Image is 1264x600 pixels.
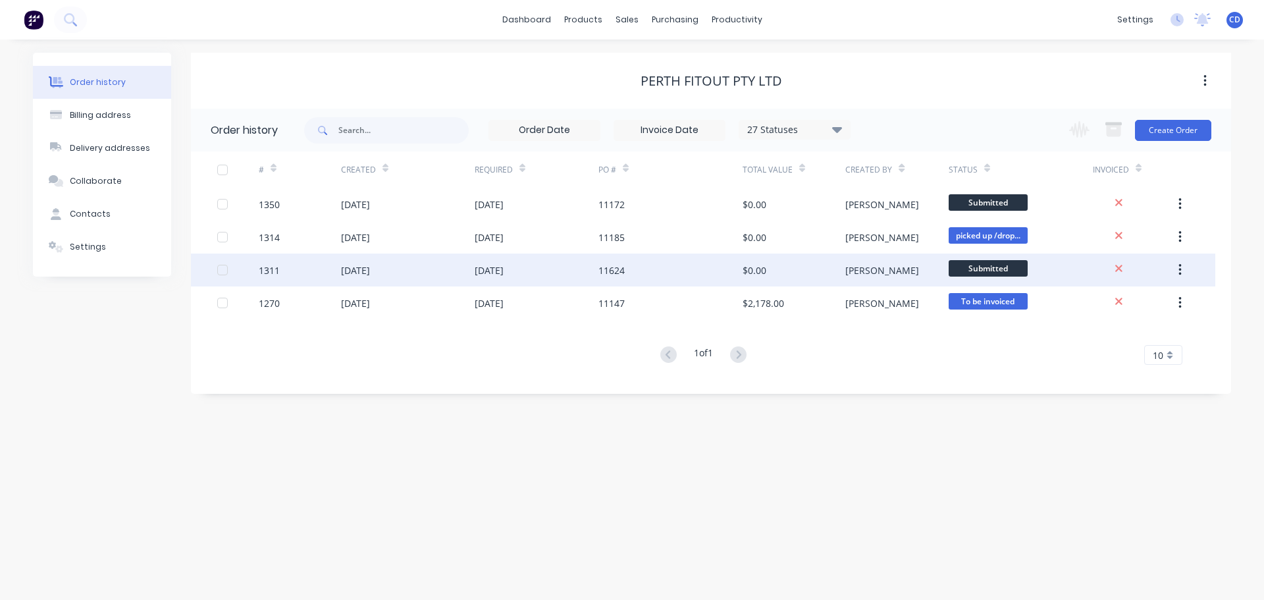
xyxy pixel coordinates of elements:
div: # [259,151,341,188]
div: [DATE] [475,198,504,211]
div: 1350 [259,198,280,211]
div: 27 Statuses [739,123,850,137]
div: PO # [598,151,743,188]
button: Order history [33,66,171,99]
div: Status [949,151,1093,188]
button: Settings [33,231,171,263]
div: $0.00 [743,231,766,244]
button: Create Order [1135,120,1211,141]
div: [DATE] [341,296,370,310]
span: To be invoiced [949,293,1028,310]
img: Factory [24,10,43,30]
div: Total Value [743,151,845,188]
div: Billing address [70,109,131,121]
div: Order history [70,76,126,88]
div: Settings [70,241,106,253]
div: # [259,164,264,176]
div: Status [949,164,978,176]
div: [DATE] [475,296,504,310]
div: 1 of 1 [694,346,713,365]
div: Invoiced [1093,164,1129,176]
div: [DATE] [475,231,504,244]
div: [PERSON_NAME] [845,231,919,244]
span: picked up /drop... [949,227,1028,244]
div: [PERSON_NAME] [845,296,919,310]
a: dashboard [496,10,558,30]
div: products [558,10,609,30]
div: 11185 [598,231,625,244]
button: Collaborate [33,165,171,198]
div: Required [475,151,598,188]
div: Contacts [70,208,111,220]
div: Created By [845,164,892,176]
span: 10 [1153,348,1163,362]
input: Invoice Date [614,121,725,140]
div: settings [1111,10,1160,30]
button: Billing address [33,99,171,132]
div: 1311 [259,263,280,277]
div: [DATE] [341,231,370,244]
div: Invoiced [1093,151,1175,188]
div: Created [341,151,475,188]
span: CD [1229,14,1240,26]
div: [DATE] [341,198,370,211]
div: 11172 [598,198,625,211]
input: Order Date [489,121,600,140]
button: Contacts [33,198,171,231]
div: Delivery addresses [70,142,150,154]
div: [PERSON_NAME] [845,198,919,211]
div: [DATE] [475,263,504,277]
div: Created By [845,151,948,188]
div: sales [609,10,645,30]
button: Delivery addresses [33,132,171,165]
div: 11147 [598,296,625,310]
div: Perth Fitout PTY LTD [641,73,782,89]
div: Created [341,164,376,176]
div: Collaborate [70,175,122,187]
div: [DATE] [341,263,370,277]
div: 1314 [259,231,280,244]
div: [PERSON_NAME] [845,263,919,277]
div: $0.00 [743,263,766,277]
div: purchasing [645,10,705,30]
div: Required [475,164,513,176]
div: PO # [598,164,616,176]
div: Total Value [743,164,793,176]
div: Order history [211,123,278,138]
span: Submitted [949,194,1028,211]
div: productivity [705,10,769,30]
div: $0.00 [743,198,766,211]
span: Submitted [949,260,1028,277]
div: $2,178.00 [743,296,784,310]
input: Search... [338,117,469,144]
div: 1270 [259,296,280,310]
div: 11624 [598,263,625,277]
